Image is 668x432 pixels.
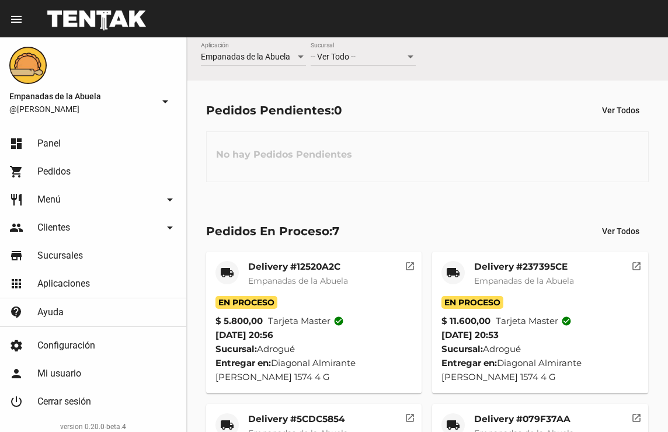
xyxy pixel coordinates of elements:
mat-icon: open_in_new [631,411,642,421]
strong: $ 11.600,00 [441,314,490,328]
mat-icon: local_shipping [446,418,460,432]
div: Pedidos En Proceso: [206,222,339,241]
mat-icon: arrow_drop_down [163,221,177,235]
mat-card-title: Delivery #237395CE [474,261,574,273]
mat-icon: menu [9,12,23,26]
mat-card-title: Delivery #5CDC5854 [248,413,348,425]
span: Clientes [37,222,70,234]
span: Ayuda [37,306,64,318]
span: Mi usuario [37,368,81,379]
span: 0 [334,103,342,117]
span: Menú [37,194,61,205]
mat-icon: open_in_new [405,411,415,421]
mat-card-title: Delivery #12520A2C [248,261,348,273]
div: Adrogué [441,342,639,356]
button: Ver Todos [593,221,649,242]
strong: Entregar en: [441,357,497,368]
mat-icon: shopping_cart [9,165,23,179]
span: Empanadas de la Abuela [248,276,348,286]
mat-icon: check_circle [333,316,344,326]
mat-icon: dashboard [9,137,23,151]
h3: No hay Pedidos Pendientes [207,137,361,172]
span: En Proceso [441,296,503,309]
span: [DATE] 20:56 [215,329,273,340]
mat-icon: arrow_drop_down [158,95,172,109]
mat-icon: settings [9,339,23,353]
span: Empanadas de la Abuela [9,89,154,103]
span: -- Ver Todo -- [311,52,356,61]
span: Empanadas de la Abuela [474,276,574,286]
span: Ver Todos [602,227,639,236]
mat-icon: arrow_drop_down [163,193,177,207]
img: f0136945-ed32-4f7c-91e3-a375bc4bb2c5.png [9,47,47,84]
span: Configuración [37,340,95,351]
mat-icon: local_shipping [220,418,234,432]
mat-icon: restaurant [9,193,23,207]
mat-icon: person [9,367,23,381]
mat-icon: local_shipping [446,266,460,280]
span: [DATE] 20:53 [441,329,499,340]
strong: $ 5.800,00 [215,314,263,328]
span: Tarjeta master [496,314,572,328]
mat-icon: contact_support [9,305,23,319]
span: Ver Todos [602,106,639,115]
mat-icon: power_settings_new [9,395,23,409]
mat-icon: people [9,221,23,235]
span: Aplicaciones [37,278,90,290]
span: Empanadas de la Abuela [201,52,290,61]
mat-icon: open_in_new [631,259,642,270]
mat-icon: local_shipping [220,266,234,280]
div: Diagonal Almirante [PERSON_NAME] 1574 4 G [441,356,639,384]
span: @[PERSON_NAME] [9,103,154,115]
strong: Entregar en: [215,357,271,368]
mat-icon: apps [9,277,23,291]
mat-icon: store [9,249,23,263]
span: Tarjeta master [268,314,344,328]
div: Adrogué [215,342,413,356]
mat-icon: open_in_new [405,259,415,270]
button: Ver Todos [593,100,649,121]
div: Diagonal Almirante [PERSON_NAME] 1574 4 G [215,356,413,384]
span: Pedidos [37,166,71,177]
strong: Sucursal: [441,343,483,354]
span: En Proceso [215,296,277,309]
span: Sucursales [37,250,83,262]
strong: Sucursal: [215,343,257,354]
span: Cerrar sesión [37,396,91,407]
mat-card-title: Delivery #079F37AA [474,413,574,425]
div: Pedidos Pendientes: [206,101,342,120]
span: 7 [332,224,339,238]
mat-icon: check_circle [561,316,572,326]
span: Panel [37,138,61,149]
